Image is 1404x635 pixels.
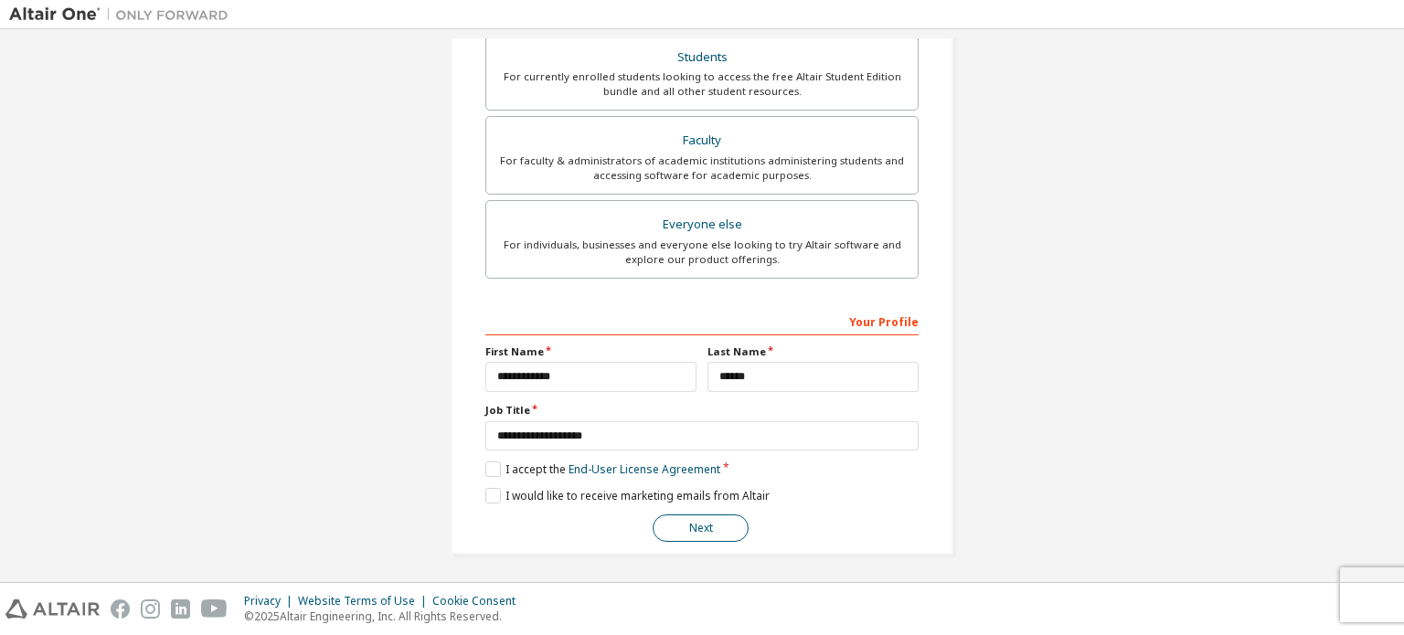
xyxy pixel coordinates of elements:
div: Website Terms of Use [298,594,432,609]
p: © 2025 Altair Engineering, Inc. All Rights Reserved. [244,609,526,624]
img: altair_logo.svg [5,599,100,619]
img: facebook.svg [111,599,130,619]
img: youtube.svg [201,599,228,619]
img: linkedin.svg [171,599,190,619]
div: Students [497,45,907,70]
label: I accept the [485,461,720,477]
div: For individuals, businesses and everyone else looking to try Altair software and explore our prod... [497,238,907,267]
label: Job Title [485,403,919,418]
img: instagram.svg [141,599,160,619]
label: First Name [485,344,697,359]
div: Your Profile [485,306,919,335]
img: Altair One [9,5,238,24]
div: For currently enrolled students looking to access the free Altair Student Edition bundle and all ... [497,69,907,99]
div: Cookie Consent [432,594,526,609]
div: Everyone else [497,212,907,238]
label: Last Name [707,344,919,359]
label: I would like to receive marketing emails from Altair [485,488,770,503]
div: Privacy [244,594,298,609]
button: Next [653,514,749,542]
a: End-User License Agreement [569,461,720,477]
div: For faculty & administrators of academic institutions administering students and accessing softwa... [497,153,907,183]
div: Faculty [497,128,907,153]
